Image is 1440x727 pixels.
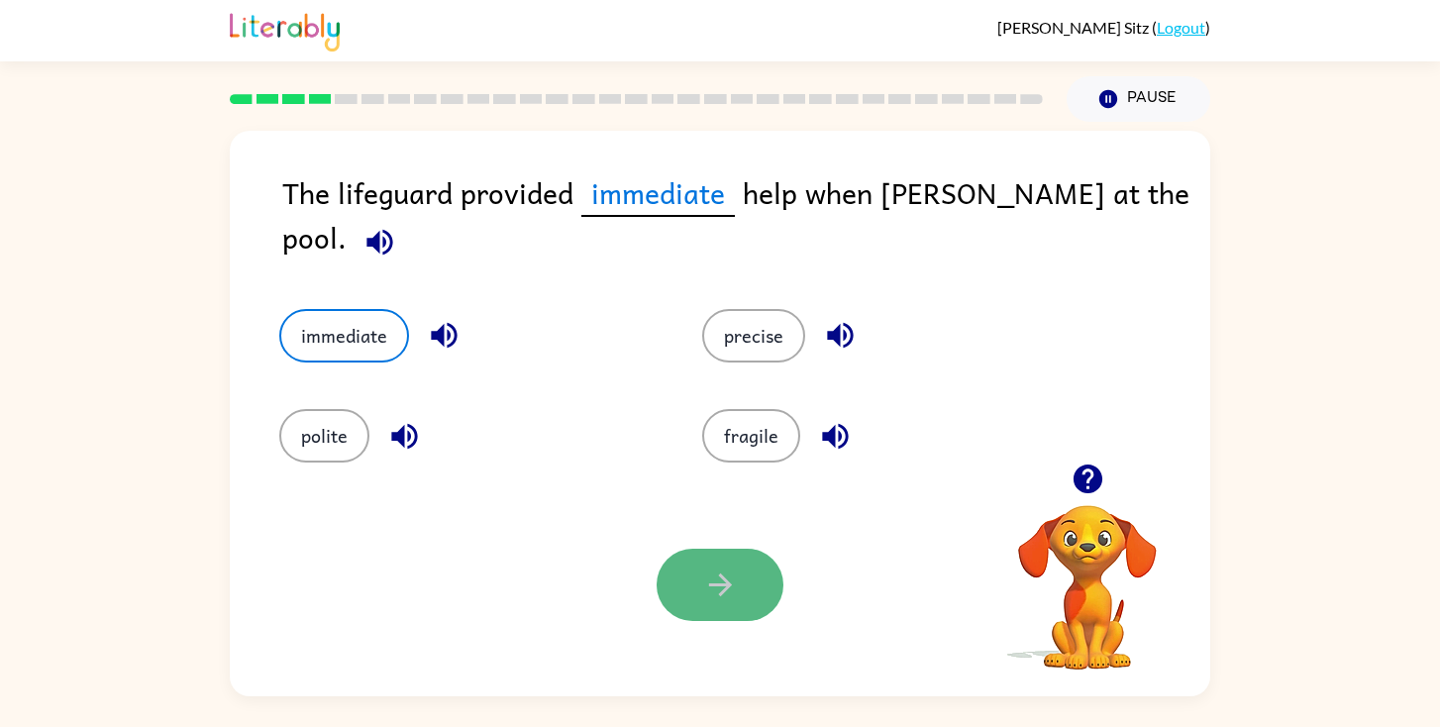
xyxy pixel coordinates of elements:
[279,409,369,463] button: polite
[988,474,1186,673] video: Your browser must support playing .mp4 files to use Literably. Please try using another browser.
[1157,18,1205,37] a: Logout
[282,170,1210,269] div: The lifeguard provided help when [PERSON_NAME] at the pool.
[1067,76,1210,122] button: Pause
[997,18,1210,37] div: ( )
[702,309,805,363] button: precise
[279,309,409,363] button: immediate
[230,8,340,52] img: Literably
[702,409,800,463] button: fragile
[581,170,735,217] span: immediate
[997,18,1152,37] span: [PERSON_NAME] Sitz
